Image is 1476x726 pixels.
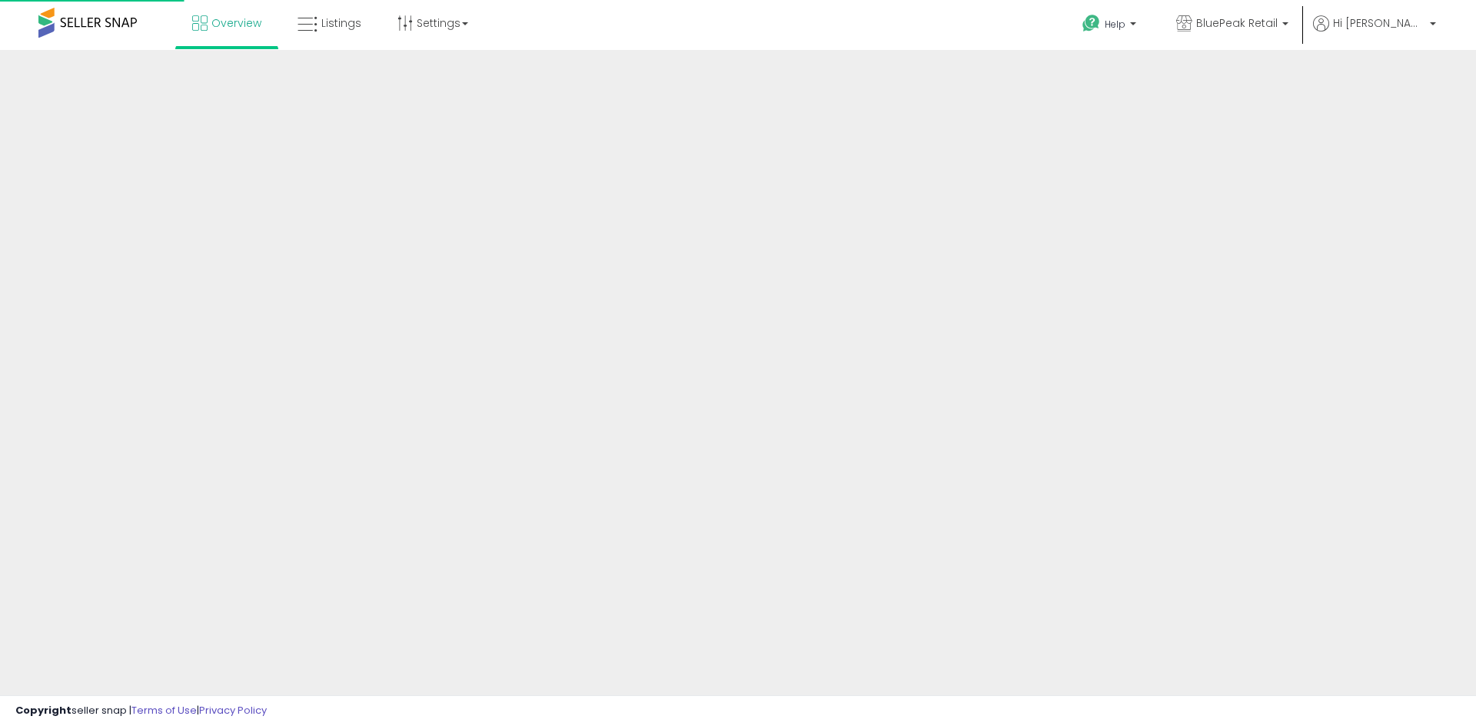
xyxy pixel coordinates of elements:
[1196,15,1278,31] span: BluePeak Retail
[1333,15,1425,31] span: Hi [PERSON_NAME]
[321,15,361,31] span: Listings
[1105,18,1125,31] span: Help
[1082,14,1101,33] i: Get Help
[1070,2,1152,50] a: Help
[1313,15,1436,50] a: Hi [PERSON_NAME]
[211,15,261,31] span: Overview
